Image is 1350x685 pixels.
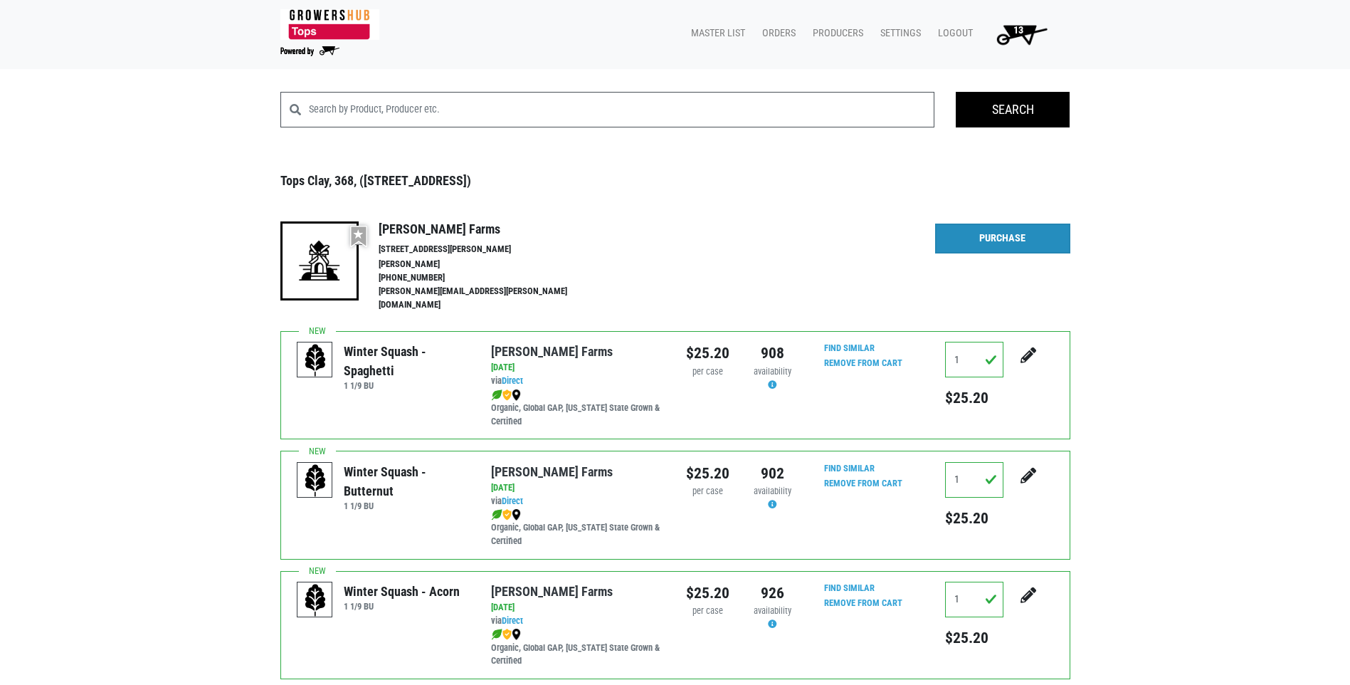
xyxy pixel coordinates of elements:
[297,342,333,378] img: placeholder-variety-43d6402dacf2d531de610a020419775a.svg
[379,243,598,256] li: [STREET_ADDRESS][PERSON_NAME]
[491,629,502,640] img: leaf-e5c59151409436ccce96b2ca1b28e03c.png
[491,344,613,359] a: [PERSON_NAME] Farms
[816,595,911,612] input: Remove From Cart
[344,501,470,511] h6: 1 1/9 BU
[956,92,1070,127] input: Search
[491,601,664,615] div: [DATE]
[491,388,664,429] div: Organic, Global GAP, [US_STATE] State Grown & Certified
[502,496,523,506] a: Direct
[927,20,979,47] a: Logout
[686,605,729,618] div: per case
[824,342,875,353] a: Find Similar
[754,605,791,616] span: availability
[491,495,664,508] div: via
[344,582,460,601] div: Winter Squash - Acorn
[754,486,791,496] span: availability
[686,365,729,379] div: per case
[945,582,1003,617] input: Qty
[824,463,875,474] a: Find Similar
[280,221,359,300] img: 19-7441ae2ccb79c876ff41c34f3bd0da69.png
[491,615,664,628] div: via
[491,481,664,495] div: [DATE]
[344,380,470,391] h6: 1 1/9 BU
[945,389,1003,407] h5: $25.20
[280,46,339,56] img: Powered by Big Wheelbarrow
[686,342,729,365] div: $25.20
[512,629,521,640] img: map_marker-0e94453035b3232a4d21701695807de9.png
[512,509,521,521] img: map_marker-0e94453035b3232a4d21701695807de9.png
[379,258,598,271] li: [PERSON_NAME]
[344,462,470,501] div: Winter Squash - Butternut
[869,20,927,47] a: Settings
[935,224,1070,253] a: Purchase
[751,342,794,365] div: 908
[801,20,869,47] a: Producers
[754,366,791,377] span: availability
[502,389,512,401] img: safety-e55c860ca8c00a9c171001a62a92dabd.png
[344,601,460,612] h6: 1 1/9 BU
[990,20,1053,48] img: Cart
[512,389,521,401] img: map_marker-0e94453035b3232a4d21701695807de9.png
[751,20,801,47] a: Orders
[491,361,664,375] div: [DATE]
[816,355,911,372] input: Remove From Cart
[491,584,613,599] a: [PERSON_NAME] Farms
[979,20,1059,48] a: 13
[379,271,598,285] li: [PHONE_NUMBER]
[1013,24,1023,36] span: 13
[491,389,502,401] img: leaf-e5c59151409436ccce96b2ca1b28e03c.png
[502,509,512,521] img: safety-e55c860ca8c00a9c171001a62a92dabd.png
[280,173,1070,189] h3: Tops Clay, 368, ([STREET_ADDRESS])
[280,9,379,40] img: 279edf242af8f9d49a69d9d2afa010fb.png
[379,221,598,237] h4: [PERSON_NAME] Farms
[502,629,512,640] img: safety-e55c860ca8c00a9c171001a62a92dabd.png
[686,462,729,485] div: $25.20
[491,375,664,388] div: via
[686,582,729,605] div: $25.20
[309,92,935,127] input: Search by Product, Producer etc.
[824,582,875,593] a: Find Similar
[344,342,470,380] div: Winter Squash - Spaghetti
[680,20,751,47] a: Master List
[297,463,333,498] img: placeholder-variety-43d6402dacf2d531de610a020419775a.svg
[686,485,729,498] div: per case
[491,509,502,521] img: leaf-e5c59151409436ccce96b2ca1b28e03c.png
[491,508,664,548] div: Organic, Global GAP, [US_STATE] State Grown & Certified
[502,615,523,626] a: Direct
[502,375,523,386] a: Direct
[751,462,794,485] div: 902
[379,285,598,312] li: [PERSON_NAME][EMAIL_ADDRESS][PERSON_NAME][DOMAIN_NAME]
[491,628,664,669] div: Organic, Global GAP, [US_STATE] State Grown & Certified
[297,582,333,618] img: placeholder-variety-43d6402dacf2d531de610a020419775a.svg
[816,476,911,492] input: Remove From Cart
[945,629,1003,647] h5: $25.20
[945,462,1003,498] input: Qty
[491,464,613,479] a: [PERSON_NAME] Farms
[945,342,1003,377] input: Qty
[945,509,1003,528] h5: $25.20
[751,582,794,605] div: 926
